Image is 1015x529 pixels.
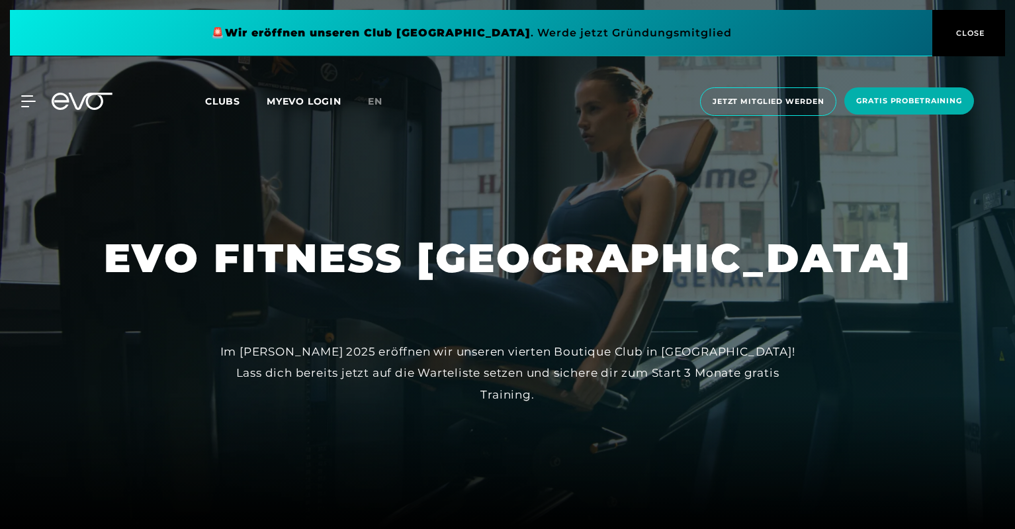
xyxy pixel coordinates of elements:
a: Jetzt Mitglied werden [696,87,840,116]
span: CLOSE [953,27,985,39]
button: CLOSE [932,10,1005,56]
div: Im [PERSON_NAME] 2025 eröffnen wir unseren vierten Boutique Club in [GEOGRAPHIC_DATA]! Lass dich ... [210,341,805,405]
span: Gratis Probetraining [856,95,962,107]
a: Gratis Probetraining [840,87,978,116]
a: Clubs [205,95,267,107]
span: Jetzt Mitglied werden [713,96,824,107]
a: en [368,94,398,109]
span: en [368,95,382,107]
span: Clubs [205,95,240,107]
a: MYEVO LOGIN [267,95,341,107]
h1: EVO FITNESS [GEOGRAPHIC_DATA] [104,232,912,284]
